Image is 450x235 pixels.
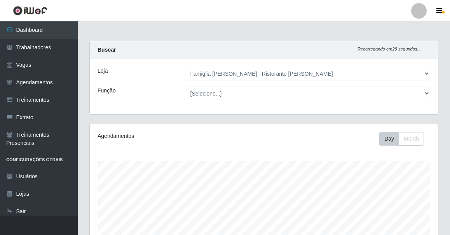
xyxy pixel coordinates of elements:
strong: Buscar [98,47,116,53]
div: First group [379,132,424,146]
div: Toolbar with button groups [379,132,430,146]
button: Month [399,132,424,146]
label: Loja [98,67,108,75]
button: Day [379,132,399,146]
label: Função [98,87,116,95]
div: Agendamentos [98,132,229,140]
i: Recarregando em 29 segundos... [358,47,421,51]
img: CoreUI Logo [13,6,47,16]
